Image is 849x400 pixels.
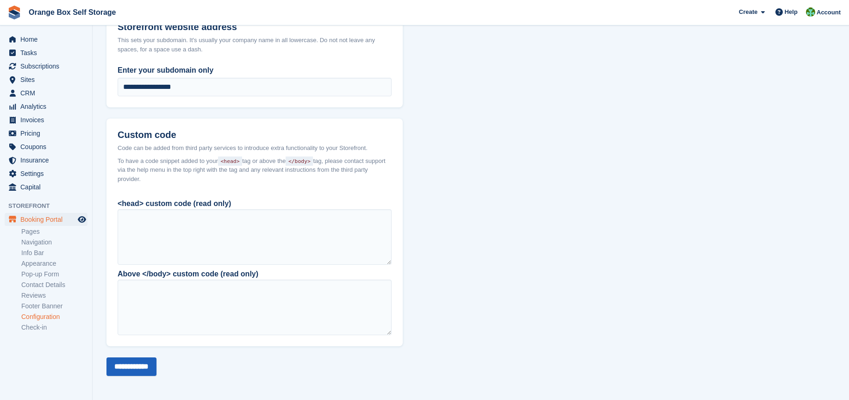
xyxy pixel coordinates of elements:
label: Enter your subdomain only [118,65,392,76]
span: Settings [20,167,76,180]
span: Subscriptions [20,60,76,73]
span: Tasks [20,46,76,59]
a: menu [5,87,87,100]
a: menu [5,60,87,73]
span: Insurance [20,154,76,167]
a: Check-in [21,323,87,332]
span: CRM [20,87,76,100]
a: Orange Box Self Storage [25,5,120,20]
span: Analytics [20,100,76,113]
span: Capital [20,181,76,194]
a: menu [5,154,87,167]
a: menu [5,127,87,140]
a: Contact Details [21,281,87,289]
span: Help [785,7,798,17]
a: Pop-up Form [21,270,87,279]
code: <head> [218,156,242,166]
a: Reviews [21,291,87,300]
a: menu [5,181,87,194]
a: menu [5,46,87,59]
code: </body> [286,156,313,166]
span: Sites [20,73,76,86]
a: menu [5,33,87,46]
span: Storefront [8,201,92,211]
div: Above </body> custom code (read only) [118,269,392,280]
img: stora-icon-8386f47178a22dfd0bd8f6a31ec36ba5ce8667c1dd55bd0f319d3a0aa187defe.svg [7,6,21,19]
div: <head> custom code (read only) [118,198,392,209]
a: Info Bar [21,249,87,257]
h2: Storefront website address [118,22,392,32]
span: To have a code snippet added to your tag or above the tag, please contact support via the help me... [118,156,392,184]
a: menu [5,113,87,126]
span: Invoices [20,113,76,126]
span: Create [739,7,757,17]
a: menu [5,213,87,226]
img: Binder Bhardwaj [806,7,815,17]
a: Pages [21,227,87,236]
a: menu [5,167,87,180]
a: Navigation [21,238,87,247]
div: Code can be added from third party services to introduce extra functionality to your Storefront. [118,144,392,153]
a: Appearance [21,259,87,268]
span: Booking Portal [20,213,76,226]
a: Configuration [21,312,87,321]
a: Footer Banner [21,302,87,311]
a: menu [5,100,87,113]
h2: Custom code [118,130,392,140]
span: Pricing [20,127,76,140]
span: Coupons [20,140,76,153]
a: menu [5,73,87,86]
span: Account [817,8,841,17]
div: This sets your subdomain. It's usually your company name in all lowercase. Do not not leave any s... [118,36,392,54]
a: menu [5,140,87,153]
span: Home [20,33,76,46]
a: Preview store [76,214,87,225]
